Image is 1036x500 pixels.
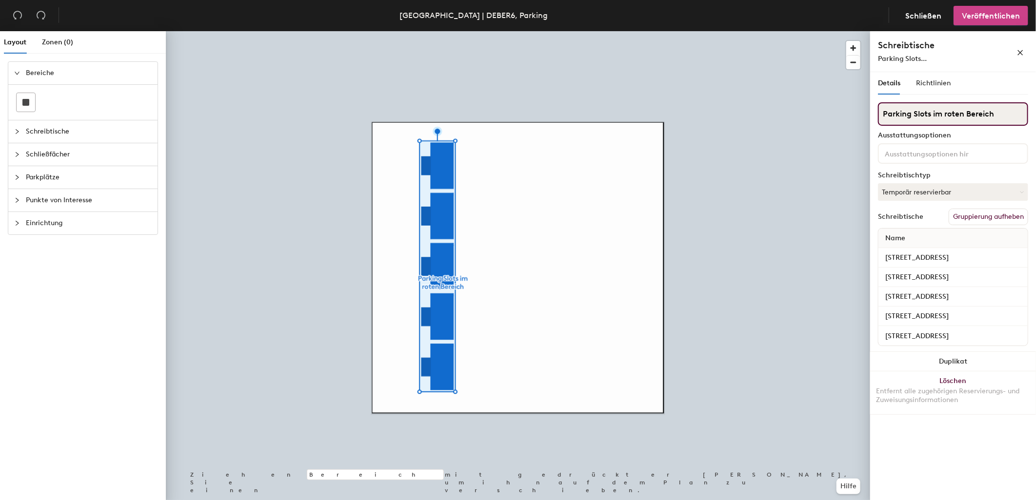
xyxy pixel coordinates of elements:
button: Wiederherstellen (⌘ + ⇧ + Z) [31,6,51,25]
span: Details [878,79,900,87]
span: close [1017,49,1024,56]
span: Richtlinien [916,79,951,87]
span: Parkplätze [26,166,152,189]
div: Schreibtischtyp [878,172,1028,179]
span: undo [13,10,22,20]
span: expanded [14,70,20,76]
button: LöschenEntfernt alle zugehörigen Reservierungs- und Zuweisungsinformationen [870,371,1036,414]
div: Ausstattungsoptionen [878,132,1028,139]
button: Gruppierung aufheben [949,209,1028,225]
span: Name [880,230,910,247]
span: Layout [4,38,26,46]
input: Unbenannter Schreibtisch [880,290,1026,304]
span: collapsed [14,197,20,203]
span: collapsed [14,129,20,135]
button: Veröffentlichen [954,6,1028,25]
input: Unbenannter Schreibtisch [880,270,1026,284]
span: collapsed [14,220,20,226]
input: Unbenannter Schreibtisch [880,329,1026,343]
span: Schreibtische [26,120,152,143]
span: Parking Slots... [878,55,927,63]
div: Schreibtische [878,213,923,221]
input: Unbenannter Schreibtisch [880,251,1026,265]
span: Veröffentlichen [962,11,1020,20]
h4: Schreibtische [878,39,985,52]
input: Ausstattungsoptionen hinzufügen [883,147,971,159]
span: Schließfächer [26,143,152,166]
div: [GEOGRAPHIC_DATA] | DEBER6, Parking [400,9,548,21]
button: Hilfe [837,479,860,494]
span: Zonen (0) [42,38,73,46]
input: Unbenannter Schreibtisch [880,309,1026,323]
button: Temporär reservierbar [878,183,1028,201]
span: Einrichtung [26,212,152,234]
span: collapsed [14,152,20,157]
span: Punkte von Interesse [26,189,152,212]
span: Schließen [905,11,941,20]
button: Rückgängig (⌘ + Z) [8,6,27,25]
span: collapsed [14,174,20,180]
div: Entfernt alle zugehörigen Reservierungs- und Zuweisungsinformationen [876,387,1030,404]
span: Bereiche [26,62,152,84]
button: Duplikat [870,352,1036,371]
button: Schließen [897,6,950,25]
